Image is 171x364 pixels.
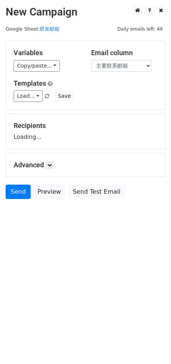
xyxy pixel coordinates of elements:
span: Daily emails left: 49 [115,25,165,33]
h5: Advanced [14,161,157,169]
a: Send [6,185,31,199]
button: Save [54,90,74,102]
a: Send Test Email [68,185,125,199]
div: Loading... [14,122,157,141]
a: Preview [33,185,66,199]
h5: Recipients [14,122,157,130]
a: Load... [14,90,43,102]
a: 群发邮箱 [40,26,59,32]
h5: Variables [14,49,80,57]
a: Copy/paste... [14,60,60,72]
h2: New Campaign [6,6,165,19]
a: Daily emails left: 49 [115,26,165,32]
h5: Email column [91,49,157,57]
small: Google Sheet: [6,26,59,32]
a: Templates [14,79,46,87]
